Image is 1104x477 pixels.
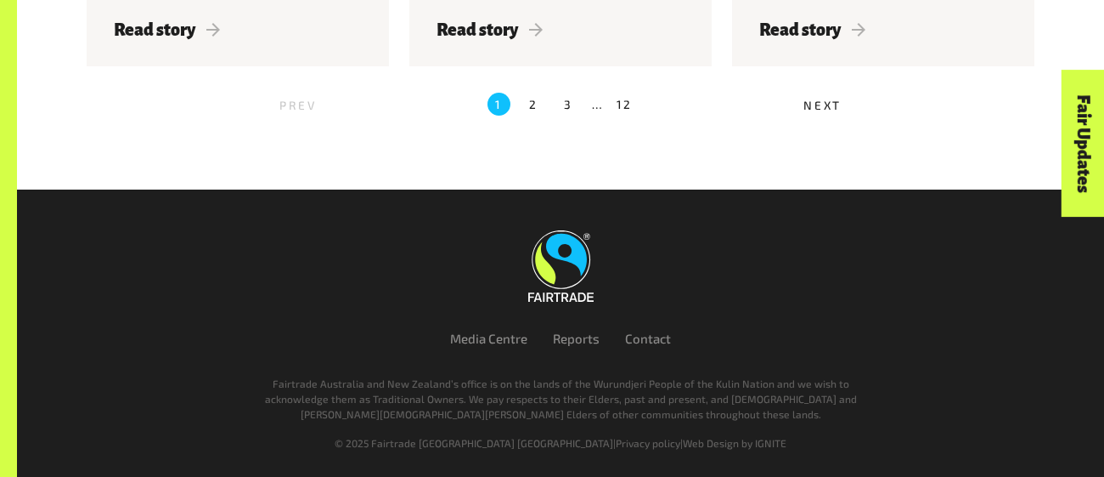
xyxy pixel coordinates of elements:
a: Reports [553,331,600,346]
p: Fairtrade Australia and New Zealand’s office is on the lands of the Wurundjeri People of the Kuli... [253,376,868,422]
img: Fairtrade Australia New Zealand logo [528,230,594,302]
a: Contact [625,331,671,346]
span: Read story [114,20,220,39]
div: | | [95,435,1026,451]
span: Read story [437,20,543,39]
a: Privacy policy [616,437,680,449]
span: Read story [759,20,865,39]
label: 2 [522,93,545,116]
span: © 2025 Fairtrade [GEOGRAPHIC_DATA] [GEOGRAPHIC_DATA] [335,437,613,449]
label: 1 [487,93,510,116]
a: Web Design by IGNITE [683,437,786,449]
a: Media Centre [450,331,527,346]
span: Next [803,98,842,112]
label: 12 [617,93,633,116]
label: 3 [557,93,580,116]
li: … [592,93,605,116]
